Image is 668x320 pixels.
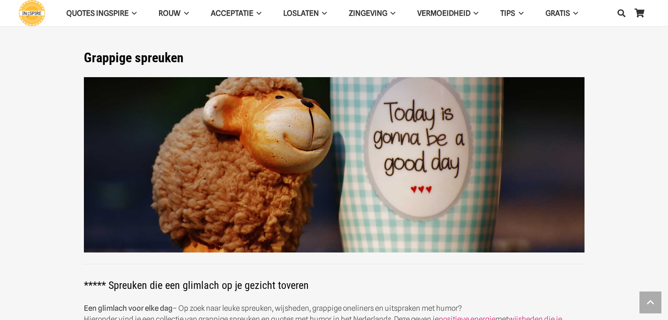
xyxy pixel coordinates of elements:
[84,304,173,313] strong: Een glimlach voor elke dag
[639,292,661,313] a: Terug naar top
[613,2,630,24] a: Zoeken
[470,2,478,24] span: VERMOEIDHEID Menu
[129,2,137,24] span: QUOTES INGSPIRE Menu
[84,268,585,292] h2: ***** Spreuken die een glimlach op je gezicht toveren
[84,77,585,253] img: Leuke korte spreuken en grappige oneliners gezegden leuke spreuken voor op facebook - grappige qu...
[200,2,272,25] a: AcceptatieAcceptatie Menu
[545,9,570,18] span: GRATIS
[253,2,261,24] span: Acceptatie Menu
[338,2,406,25] a: ZingevingZingeving Menu
[349,9,387,18] span: Zingeving
[515,2,523,24] span: TIPS Menu
[500,9,515,18] span: TIPS
[159,9,181,18] span: ROUW
[84,50,585,66] h1: Grappige spreuken
[66,9,129,18] span: QUOTES INGSPIRE
[489,2,534,25] a: TIPSTIPS Menu
[534,2,589,25] a: GRATISGRATIS Menu
[211,9,253,18] span: Acceptatie
[406,2,489,25] a: VERMOEIDHEIDVERMOEIDHEID Menu
[181,2,188,24] span: ROUW Menu
[387,2,395,24] span: Zingeving Menu
[570,2,578,24] span: GRATIS Menu
[319,2,327,24] span: Loslaten Menu
[417,9,470,18] span: VERMOEIDHEID
[148,2,199,25] a: ROUWROUW Menu
[55,2,148,25] a: QUOTES INGSPIREQUOTES INGSPIRE Menu
[272,2,338,25] a: LoslatenLoslaten Menu
[283,9,319,18] span: Loslaten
